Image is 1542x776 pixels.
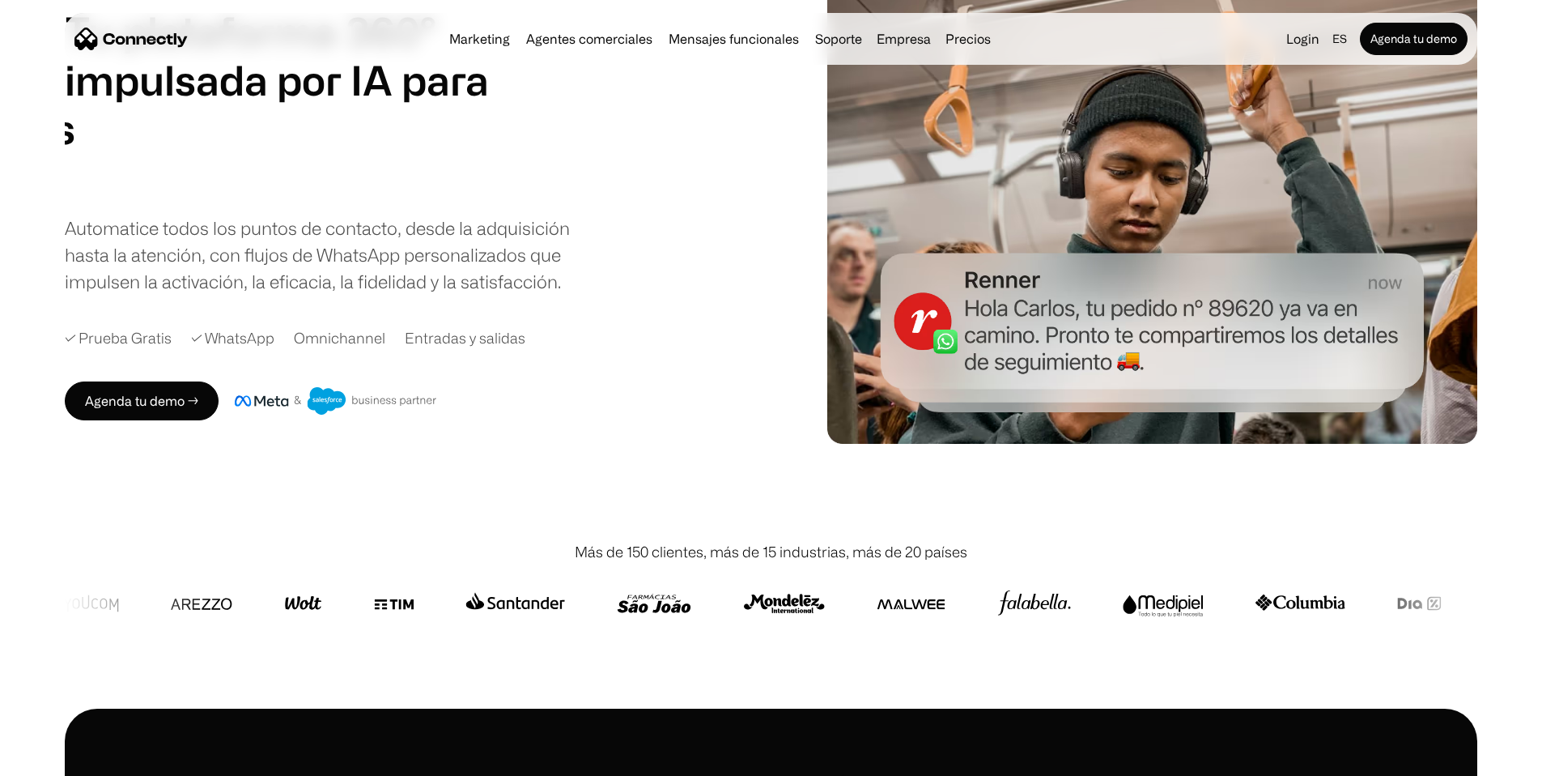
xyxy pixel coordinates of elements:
a: Agenda tu demo → [65,382,219,420]
div: Más de 150 clientes, más de 15 industrias, más de 20 países [575,541,967,563]
div: es [1332,28,1347,50]
a: Mensajes funcionales [662,32,805,45]
aside: Language selected: Español [16,746,97,770]
div: carousel [65,104,437,202]
a: Precios [939,32,997,45]
a: home [74,27,188,51]
div: Empresa [877,28,931,50]
div: Omnichannel [294,327,385,349]
img: Insignia de socio comercial de Meta y Salesforce. [235,387,437,415]
div: es [1326,28,1357,50]
div: ✓ Prueba Gratis [65,327,172,349]
a: Login [1280,28,1326,50]
a: Soporte [809,32,869,45]
ul: Language list [32,748,97,770]
a: Agentes comerciales [520,32,659,45]
div: Automatice todos los puntos de contacto, desde la adquisición hasta la atención, con flujos de Wh... [65,215,575,295]
a: Marketing [443,32,516,45]
a: Agenda tu demo [1360,23,1468,55]
div: Entradas y salidas [405,327,525,349]
div: ✓ WhatsApp [191,327,274,349]
div: Empresa [872,28,936,50]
